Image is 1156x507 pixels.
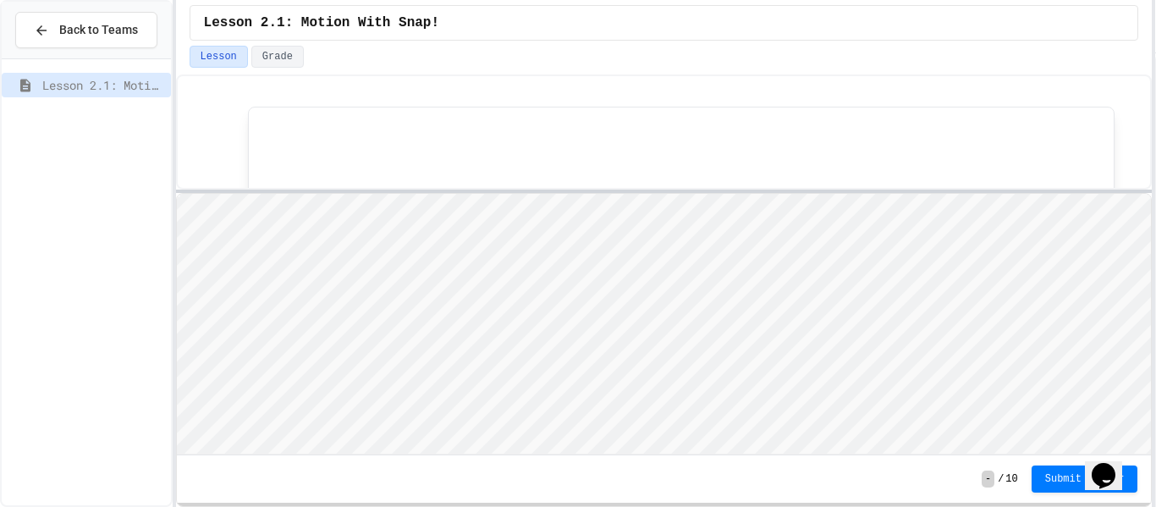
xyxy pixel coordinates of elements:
[59,21,138,39] span: Back to Teams
[204,13,439,33] span: Lesson 2.1: Motion With Snap!
[190,46,248,68] button: Lesson
[1085,439,1139,490] iframe: chat widget
[42,76,164,94] span: Lesson 2.1: Motion With Snap!
[251,46,304,68] button: Grade
[15,12,157,48] button: Back to Teams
